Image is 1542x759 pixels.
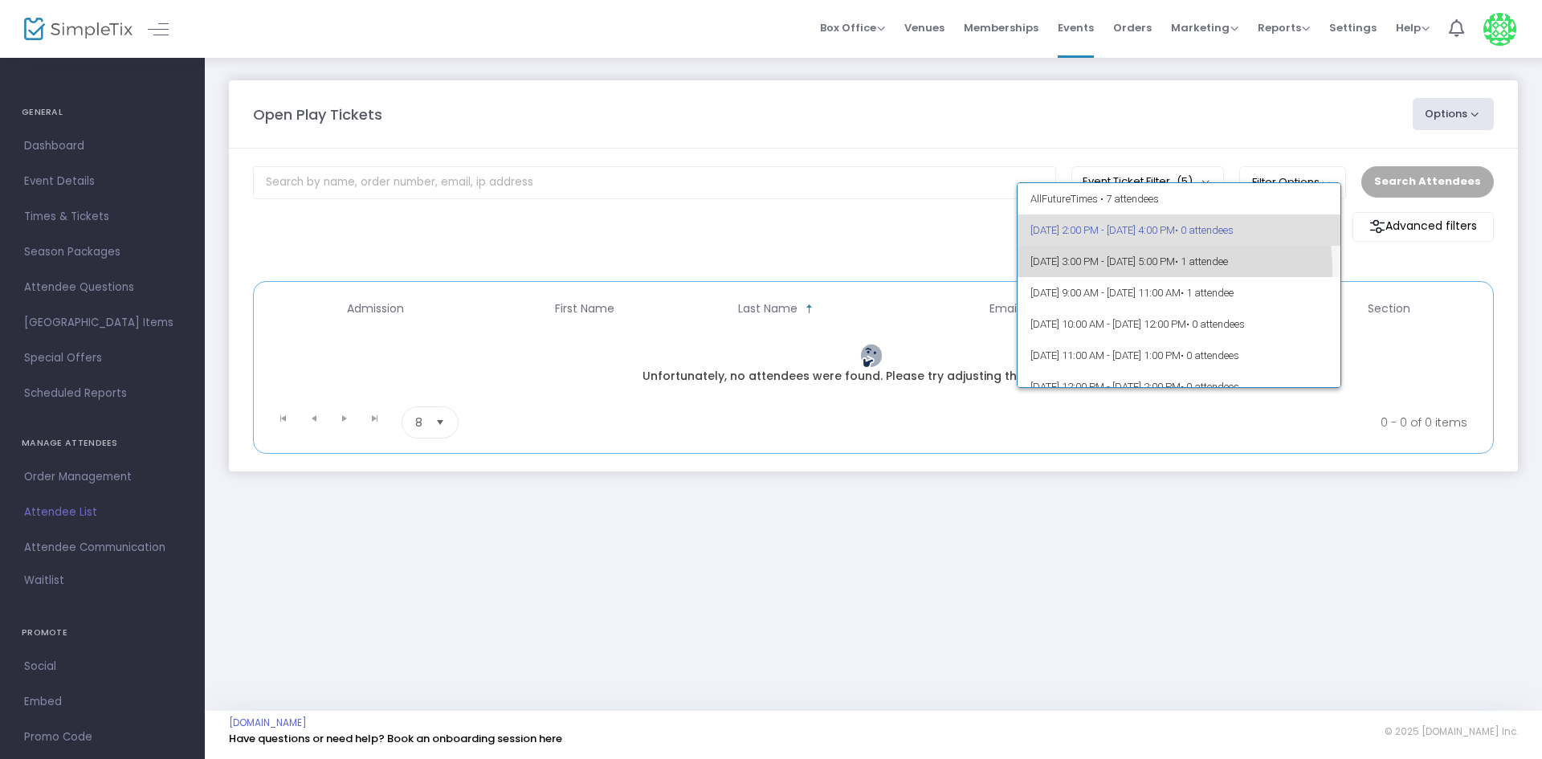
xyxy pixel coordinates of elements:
[1030,183,1328,214] span: All Future Times • 7 attendees
[1030,340,1328,371] span: [DATE] 11:00 AM - [DATE] 1:00 PM
[1175,255,1228,267] span: • 1 attendee
[1030,277,1328,308] span: [DATE] 9:00 AM - [DATE] 11:00 AM
[1181,381,1239,393] span: • 0 attendees
[1030,246,1328,277] span: [DATE] 3:00 PM - [DATE] 5:00 PM
[1175,224,1234,236] span: • 0 attendees
[1030,214,1328,246] span: [DATE] 2:00 PM - [DATE] 4:00 PM
[1181,287,1234,299] span: • 1 attendee
[1030,308,1328,340] span: [DATE] 10:00 AM - [DATE] 12:00 PM
[1030,371,1328,402] span: [DATE] 12:00 PM - [DATE] 2:00 PM
[1186,318,1245,330] span: • 0 attendees
[1181,349,1239,361] span: • 0 attendees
